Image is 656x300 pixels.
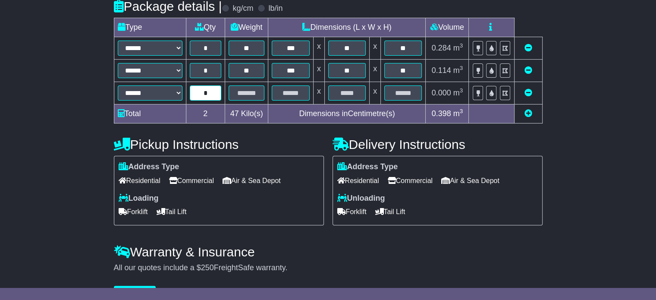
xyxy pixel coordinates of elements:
td: x [313,82,324,104]
span: Forklift [337,205,367,218]
sup: 3 [460,108,463,114]
h4: Pickup Instructions [114,137,324,152]
span: Commercial [388,174,433,187]
td: Kilo(s) [225,104,268,123]
a: Remove this item [524,66,532,75]
label: Address Type [119,162,179,172]
h4: Warranty & Insurance [114,245,543,259]
span: m [453,44,463,52]
td: Total [114,104,186,123]
a: Remove this item [524,88,532,97]
span: m [453,88,463,97]
td: Qty [186,18,225,37]
td: x [313,37,324,60]
label: Loading [119,194,159,203]
sup: 3 [460,42,463,49]
td: x [370,60,381,82]
span: 0.284 [432,44,451,52]
span: Commercial [169,174,214,187]
span: 0.398 [432,109,451,118]
td: x [370,37,381,60]
span: Residential [337,174,379,187]
td: Volume [426,18,469,37]
a: Add new item [524,109,532,118]
label: kg/cm [232,4,253,13]
td: Dimensions in Centimetre(s) [268,104,426,123]
span: Forklift [119,205,148,218]
sup: 3 [460,65,463,71]
span: Air & Sea Depot [223,174,281,187]
td: Type [114,18,186,37]
span: 0.000 [432,88,451,97]
a: Remove this item [524,44,532,52]
td: x [313,60,324,82]
label: lb/in [268,4,282,13]
span: Tail Lift [375,205,405,218]
span: Air & Sea Depot [441,174,499,187]
td: Weight [225,18,268,37]
div: All our quotes include a $ FreightSafe warranty. [114,263,543,273]
h4: Delivery Instructions [333,137,543,152]
span: m [453,66,463,75]
sup: 3 [460,87,463,94]
label: Address Type [337,162,398,172]
td: Dimensions (L x W x H) [268,18,426,37]
td: x [370,82,381,104]
label: Unloading [337,194,385,203]
span: m [453,109,463,118]
span: 0.114 [432,66,451,75]
span: 250 [201,263,214,272]
span: Tail Lift [157,205,187,218]
span: 47 [230,109,239,118]
span: Residential [119,174,160,187]
td: 2 [186,104,225,123]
